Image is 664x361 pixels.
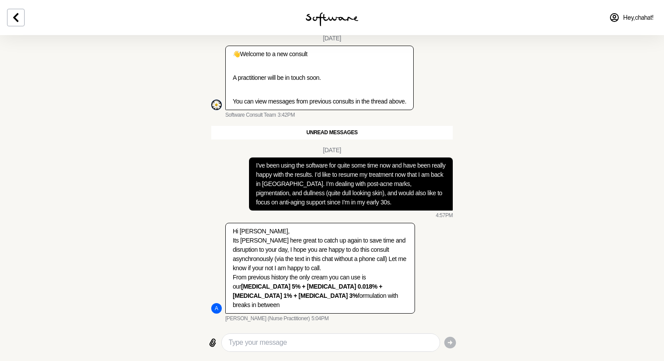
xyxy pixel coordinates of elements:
p: I’ve been using the software for quite some time now and have been really happy with the results.... [256,161,446,207]
span: Hey, chahat ! [623,14,653,21]
time: 2025-10-14T06:04:34.690Z [311,315,328,322]
div: unread messages [211,126,453,140]
div: [DATE] [323,35,341,42]
div: [DATE] [323,147,341,154]
strong: [MEDICAL_DATA] 5% + [MEDICAL_DATA] 0.018% + [MEDICAL_DATA] 1% + [MEDICAL_DATA] 3% [233,283,383,299]
a: Hey,chahat! [604,7,659,28]
span: Software Consult Team [225,112,276,119]
div: Annie Butler (Nurse Practitioner) [211,303,222,314]
p: Welcome to a new consult [233,50,406,59]
span: [PERSON_NAME] (Nurse Practitioner) [225,315,310,322]
time: 2025-10-11T04:42:56.275Z [278,112,295,119]
div: A [211,303,222,314]
img: software logo [306,12,358,26]
p: You can view messages from previous consults in the thread above. [233,97,406,106]
textarea: Type your message [229,337,433,348]
p: Hi [PERSON_NAME], Its [PERSON_NAME] here great to catch up again to save time and disruption to y... [233,227,408,310]
p: A practitioner will be in touch soon. [233,73,406,82]
time: 2025-10-14T05:57:20.002Z [436,212,453,219]
div: Software Consult Team [211,100,222,110]
img: S [211,100,222,110]
span: 👋 [233,50,240,57]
